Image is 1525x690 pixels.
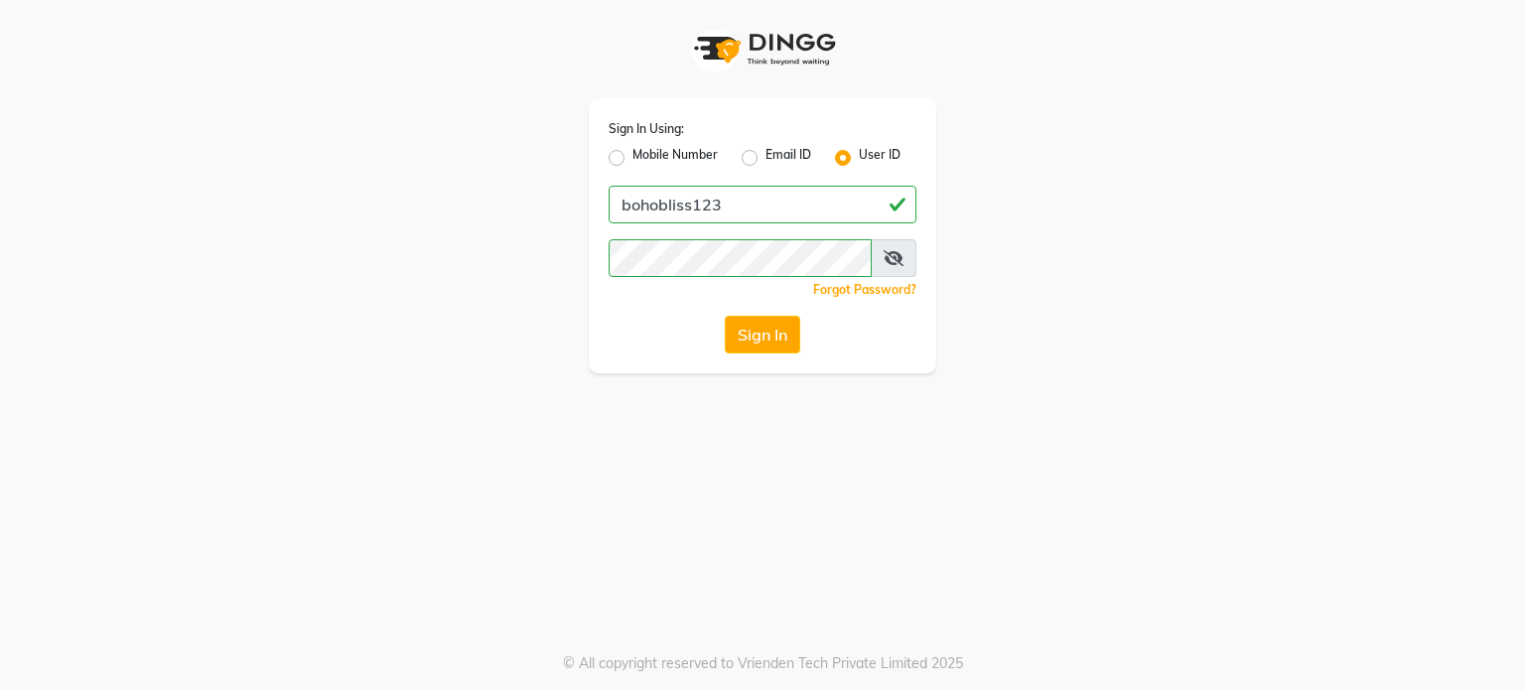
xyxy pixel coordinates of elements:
[609,186,916,223] input: Username
[609,239,872,277] input: Username
[813,282,916,297] a: Forgot Password?
[609,120,684,138] label: Sign In Using:
[765,146,811,170] label: Email ID
[632,146,718,170] label: Mobile Number
[725,316,800,353] button: Sign In
[859,146,901,170] label: User ID
[683,20,842,78] img: logo1.svg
